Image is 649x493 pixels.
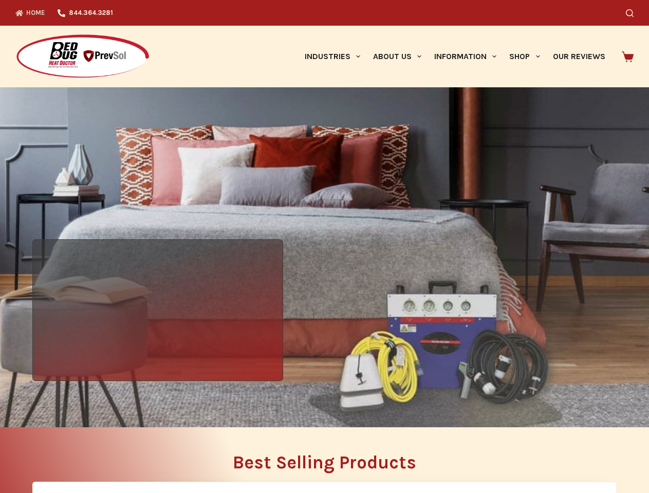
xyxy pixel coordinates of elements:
[503,26,546,87] a: Shop
[546,26,611,87] a: Our Reviews
[298,26,366,87] a: Industries
[366,26,428,87] a: About Us
[15,34,150,80] img: Prevsol/Bed Bug Heat Doctor
[428,26,503,87] a: Information
[32,453,617,471] h2: Best Selling Products
[298,26,611,87] nav: Primary
[626,9,634,17] button: Search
